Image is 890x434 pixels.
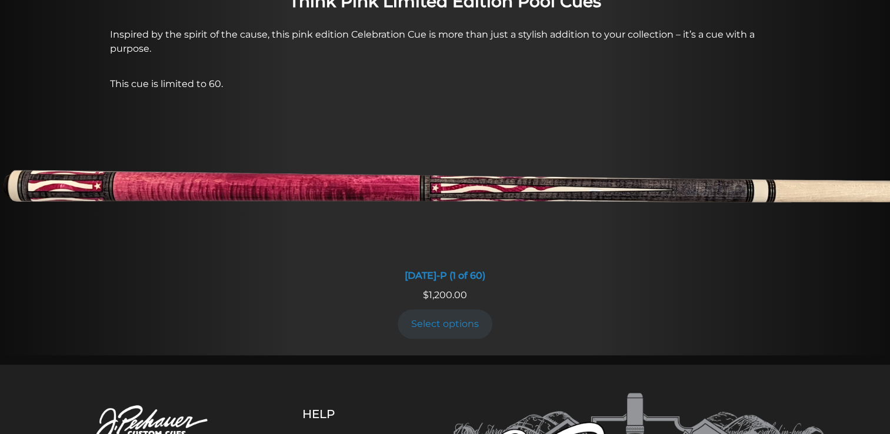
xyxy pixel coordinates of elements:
p: This cue is limited to 60. [110,77,781,91]
h5: Help [302,407,394,421]
span: $ [423,289,429,301]
p: Inspired by the spirit of the cause, this pink edition Celebration Cue is more than just a stylis... [110,28,781,56]
span: 1,200.00 [423,289,467,301]
a: Add to cart: “DEC6-P (1 of 60)” [398,309,493,338]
